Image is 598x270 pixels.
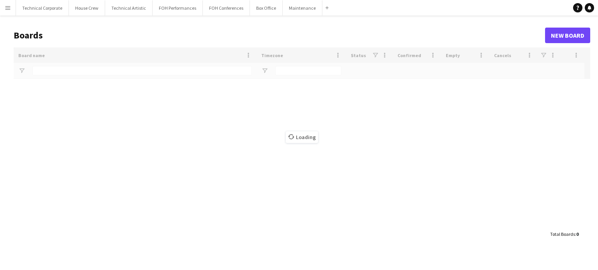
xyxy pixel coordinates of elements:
[545,28,590,43] a: New Board
[153,0,203,16] button: FOH Performances
[550,231,575,237] span: Total Boards
[250,0,283,16] button: Box Office
[203,0,250,16] button: FOH Conferences
[105,0,153,16] button: Technical Artistic
[16,0,69,16] button: Technical Corporate
[283,0,322,16] button: Maintenance
[576,231,579,237] span: 0
[286,131,318,143] span: Loading
[14,30,545,41] h1: Boards
[550,226,579,242] div: :
[69,0,105,16] button: House Crew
